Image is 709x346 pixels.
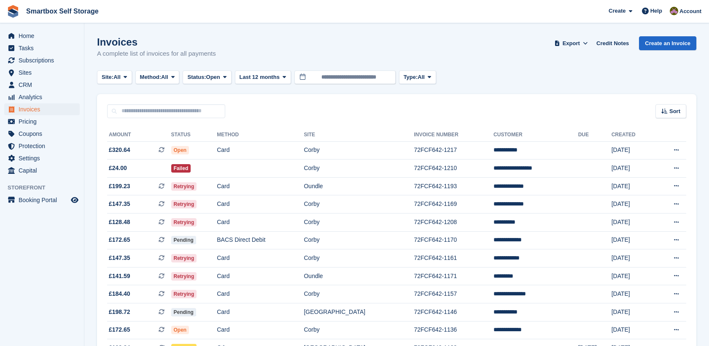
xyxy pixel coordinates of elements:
[109,272,130,281] span: £141.59
[102,73,113,81] span: Site:
[578,128,612,142] th: Due
[4,54,80,66] a: menu
[612,214,655,232] td: [DATE]
[19,42,69,54] span: Tasks
[609,7,625,15] span: Create
[171,290,197,298] span: Retrying
[171,218,197,227] span: Retrying
[7,5,19,18] img: stora-icon-8386f47178a22dfd0bd8f6a31ec36ba5ce8667c1dd55bd0f319d3a0aa187defe.svg
[4,67,80,78] a: menu
[240,73,280,81] span: Last 12 months
[109,325,130,334] span: £172.65
[304,128,414,142] th: Site
[612,195,655,214] td: [DATE]
[19,54,69,66] span: Subscriptions
[109,146,130,154] span: £320.64
[414,303,493,322] td: 72FCF642-1146
[217,141,304,159] td: Card
[304,141,414,159] td: Corby
[563,39,580,48] span: Export
[553,36,590,50] button: Export
[19,140,69,152] span: Protection
[97,49,216,59] p: A complete list of invoices for all payments
[140,73,162,81] span: Method:
[670,7,678,15] img: Kayleigh Devlin
[4,152,80,164] a: menu
[217,128,304,142] th: Method
[4,140,80,152] a: menu
[107,128,171,142] th: Amount
[109,308,130,316] span: £198.72
[304,231,414,249] td: Corby
[171,128,217,142] th: Status
[161,73,168,81] span: All
[304,249,414,268] td: Corby
[612,128,655,142] th: Created
[97,70,132,84] button: Site: All
[171,146,189,154] span: Open
[414,249,493,268] td: 72FCF642-1161
[304,303,414,322] td: [GEOGRAPHIC_DATA]
[414,195,493,214] td: 72FCF642-1169
[414,128,493,142] th: Invoice Number
[19,165,69,176] span: Capital
[109,218,130,227] span: £128.48
[404,73,418,81] span: Type:
[19,91,69,103] span: Analytics
[399,70,436,84] button: Type: All
[109,254,130,262] span: £147.35
[304,214,414,232] td: Corby
[109,200,130,208] span: £147.35
[19,116,69,127] span: Pricing
[612,177,655,195] td: [DATE]
[109,289,130,298] span: £184.40
[109,235,130,244] span: £172.65
[4,128,80,140] a: menu
[304,195,414,214] td: Corby
[414,159,493,178] td: 72FCF642-1210
[612,159,655,178] td: [DATE]
[217,249,304,268] td: Card
[612,285,655,303] td: [DATE]
[19,79,69,91] span: CRM
[4,116,80,127] a: menu
[135,70,180,84] button: Method: All
[414,267,493,285] td: 72FCF642-1171
[4,30,80,42] a: menu
[8,184,84,192] span: Storefront
[171,182,197,191] span: Retrying
[23,4,102,18] a: Smartbox Self Storage
[19,152,69,164] span: Settings
[217,303,304,322] td: Card
[612,303,655,322] td: [DATE]
[19,67,69,78] span: Sites
[414,141,493,159] td: 72FCF642-1217
[414,177,493,195] td: 72FCF642-1193
[650,7,662,15] span: Help
[217,195,304,214] td: Card
[4,165,80,176] a: menu
[612,231,655,249] td: [DATE]
[206,73,220,81] span: Open
[593,36,632,50] a: Credit Notes
[217,214,304,232] td: Card
[304,321,414,339] td: Corby
[19,128,69,140] span: Coupons
[414,321,493,339] td: 72FCF642-1136
[109,164,127,173] span: £24.00
[217,231,304,249] td: BACS Direct Debit
[183,70,231,84] button: Status: Open
[171,236,196,244] span: Pending
[19,30,69,42] span: Home
[414,231,493,249] td: 72FCF642-1170
[171,200,197,208] span: Retrying
[97,36,216,48] h1: Invoices
[304,177,414,195] td: Oundle
[612,249,655,268] td: [DATE]
[414,214,493,232] td: 72FCF642-1208
[187,73,206,81] span: Status:
[418,73,425,81] span: All
[217,177,304,195] td: Card
[4,194,80,206] a: menu
[171,308,196,316] span: Pending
